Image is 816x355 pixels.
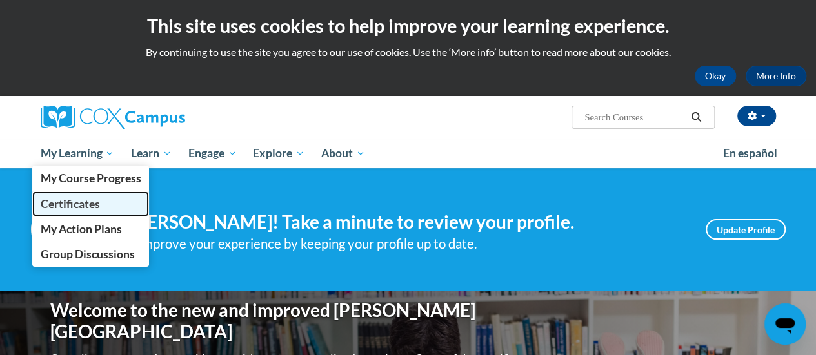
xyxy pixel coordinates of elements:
[32,139,123,168] a: My Learning
[686,110,706,125] button: Search
[50,300,518,343] h1: Welcome to the new and improved [PERSON_NAME][GEOGRAPHIC_DATA]
[188,146,237,161] span: Engage
[313,139,373,168] a: About
[706,219,786,240] a: Update Profile
[108,233,686,254] div: Help improve your experience by keeping your profile up to date.
[32,191,150,216] a: Certificates
[737,106,776,126] button: Account Settings
[40,146,114,161] span: My Learning
[746,66,806,86] a: More Info
[40,171,141,185] span: My Course Progress
[123,139,180,168] a: Learn
[321,146,365,161] span: About
[41,106,273,129] a: Cox Campus
[10,13,806,39] h2: This site uses cookies to help improve your learning experience.
[253,146,304,161] span: Explore
[40,222,121,236] span: My Action Plans
[131,146,172,161] span: Learn
[40,247,134,261] span: Group Discussions
[764,303,806,345] iframe: Button to launch messaging window
[10,45,806,59] p: By continuing to use the site you agree to our use of cookies. Use the ‘More info’ button to read...
[32,242,150,267] a: Group Discussions
[723,146,777,160] span: En español
[583,110,686,125] input: Search Courses
[40,197,99,211] span: Certificates
[31,200,89,258] img: Profile Image
[32,166,150,191] a: My Course Progress
[41,106,185,129] img: Cox Campus
[31,139,786,168] div: Main menu
[32,216,150,242] a: My Action Plans
[715,140,786,167] a: En español
[108,211,686,233] h4: Hi [PERSON_NAME]! Take a minute to review your profile.
[244,139,313,168] a: Explore
[180,139,245,168] a: Engage
[695,66,736,86] button: Okay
